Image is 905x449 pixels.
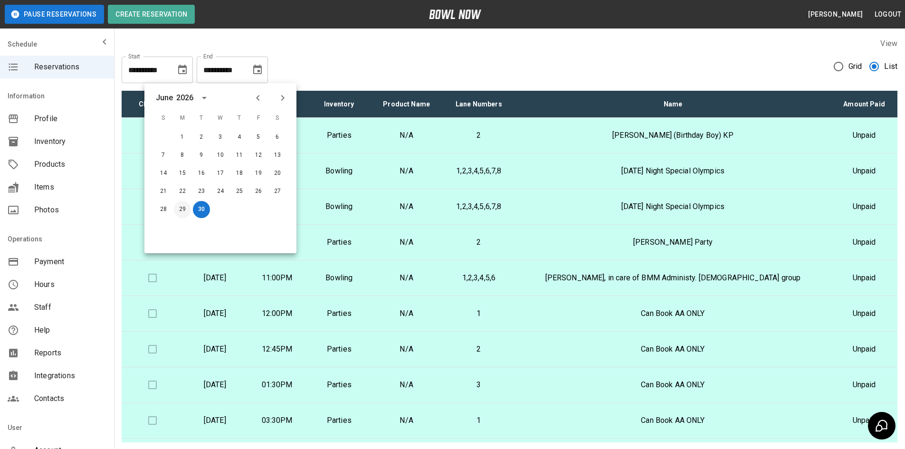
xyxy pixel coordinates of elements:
th: Name [515,91,831,118]
span: S [155,109,172,128]
button: Jun 29, 2026 [174,201,191,218]
button: Jun 8, 2026 [174,147,191,164]
span: Staff [34,302,106,313]
button: Next month [275,90,291,106]
button: Jun 11, 2026 [231,147,248,164]
button: Jun 16, 2026 [193,165,210,182]
p: N/A [378,272,435,284]
button: Jun 22, 2026 [174,183,191,200]
button: Jun 30, 2026 [193,201,210,218]
img: logo [429,10,481,19]
th: Check In [122,91,184,118]
button: Jun 10, 2026 [212,147,229,164]
p: Unpaid [838,237,890,248]
th: Amount Paid [831,91,897,118]
span: T [193,109,210,128]
button: Jun 23, 2026 [193,183,210,200]
button: Logout [871,6,905,23]
span: Photos [34,204,106,216]
button: Previous month [250,90,266,106]
p: Parties [315,237,362,248]
p: [DATE] Night Special Olympics [523,165,824,177]
p: [DATE] [191,344,238,355]
span: F [250,109,267,128]
p: N/A [378,379,435,391]
p: Unpaid [838,344,890,355]
p: 2 [450,130,507,141]
span: Reports [34,347,106,359]
p: Parties [315,344,362,355]
span: W [212,109,229,128]
button: Jun 24, 2026 [212,183,229,200]
label: View [880,39,897,48]
span: Contacts [34,393,106,404]
p: [PERSON_NAME] Party [523,237,824,248]
p: N/A [378,344,435,355]
button: Jun 3, 2026 [212,129,229,146]
p: Parties [315,415,362,426]
p: [DATE] [191,415,238,426]
button: Jun 20, 2026 [269,165,286,182]
p: N/A [378,130,435,141]
p: Can Book AA ONLY [523,415,824,426]
span: Integrations [34,370,106,382]
button: Jun 17, 2026 [212,165,229,182]
span: T [231,109,248,128]
button: Jun 27, 2026 [269,183,286,200]
button: Jun 25, 2026 [231,183,248,200]
span: Inventory [34,136,106,147]
p: [DATE] [191,308,238,319]
p: 03:30PM [254,415,301,426]
p: N/A [378,415,435,426]
p: [PERSON_NAME] (Birthday Boy) KP [523,130,824,141]
th: Lane Numbers [443,91,515,118]
p: Unpaid [838,165,890,177]
p: [DATE] [191,272,238,284]
p: Unpaid [838,308,890,319]
button: Choose date, selected date is Nov 1, 2025 [173,60,192,79]
button: Jun 19, 2026 [250,165,267,182]
button: Jun 21, 2026 [155,183,172,200]
button: Jun 9, 2026 [193,147,210,164]
span: Items [34,182,106,193]
p: 1,2,3,4,5,6,7,8 [450,201,507,212]
p: 12:45PM [254,344,301,355]
p: 12:00PM [254,308,301,319]
button: Jun 2, 2026 [193,129,210,146]
p: N/A [378,165,435,177]
button: Jun 18, 2026 [231,165,248,182]
span: List [884,61,897,72]
p: [DATE] [191,379,238,391]
p: Unpaid [838,379,890,391]
button: [PERSON_NAME] [804,6,867,23]
p: 01:30PM [254,379,301,391]
p: 2 [450,237,507,248]
button: Jun 1, 2026 [174,129,191,146]
p: Can Book AA ONLY [523,379,824,391]
button: Jun 28, 2026 [155,201,172,218]
p: 3 [450,379,507,391]
button: Choose date, selected date is Jun 30, 2026 [248,60,267,79]
p: [PERSON_NAME], in care of BMM Administy. [DEMOGRAPHIC_DATA] group [523,272,824,284]
p: Can Book AA ONLY [523,308,824,319]
button: Pause Reservations [5,5,104,24]
p: Unpaid [838,272,890,284]
div: June [156,92,173,104]
p: 1,2,3,4,5,6,7,8 [450,165,507,177]
button: Jun 15, 2026 [174,165,191,182]
p: Bowling [315,201,362,212]
button: Jun 12, 2026 [250,147,267,164]
th: Inventory [308,91,370,118]
p: 11:00PM [254,272,301,284]
button: Jun 4, 2026 [231,129,248,146]
p: Unpaid [838,415,890,426]
span: Payment [34,256,106,267]
span: Grid [848,61,862,72]
p: N/A [378,237,435,248]
button: Jun 14, 2026 [155,165,172,182]
p: Can Book AA ONLY [523,344,824,355]
span: Help [34,325,106,336]
p: [DATE] Night Special Olympics [523,201,824,212]
button: Jun 6, 2026 [269,129,286,146]
button: Jun 13, 2026 [269,147,286,164]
